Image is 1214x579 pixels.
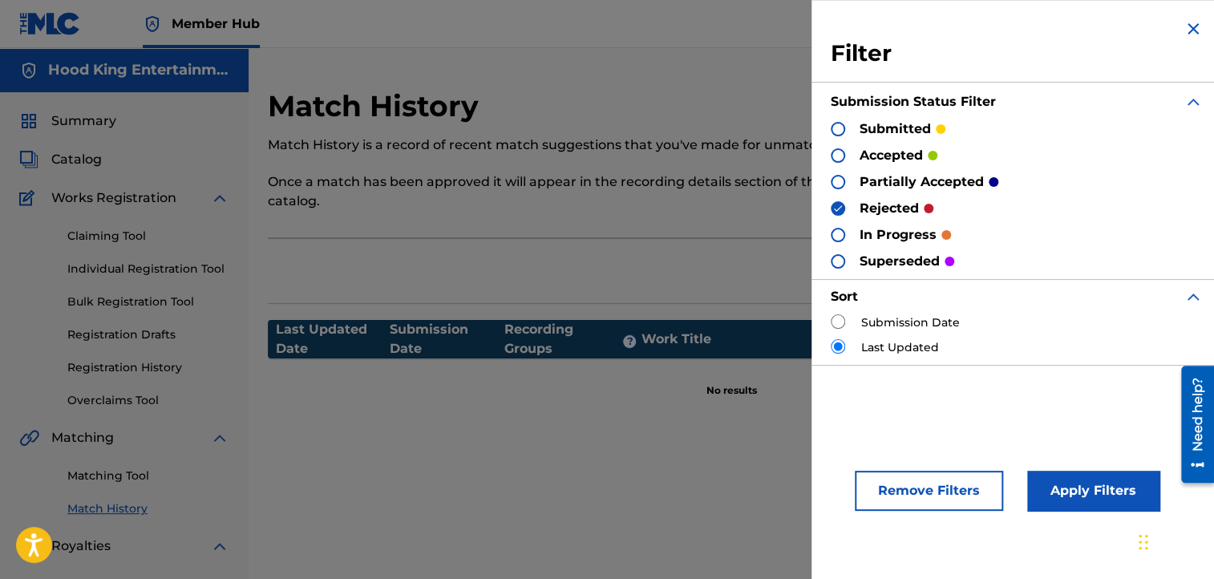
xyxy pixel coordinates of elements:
strong: Submission Status Filter [831,94,996,109]
span: Member Hub [172,14,260,33]
a: Overclaims Tool [67,392,229,409]
span: Royalties [51,536,111,556]
img: expand [210,428,229,447]
a: Bulk Registration Tool [67,294,229,310]
p: No results [706,364,757,398]
a: Match History [67,500,229,517]
img: expand [210,188,229,208]
label: Submission Date [861,314,960,331]
label: Last Updated [861,339,939,356]
div: Work Title [641,330,832,349]
a: Registration History [67,359,229,376]
strong: Sort [831,289,858,304]
h3: Filter [831,39,1203,68]
a: Matching Tool [67,468,229,484]
button: Remove Filters [855,471,1003,511]
h5: Hood King Entertainment LLC [48,61,229,79]
div: Drag [1139,518,1148,566]
img: expand [1184,92,1203,111]
iframe: Resource Center [1169,359,1214,488]
img: Works Registration [19,188,40,208]
p: superseded [860,252,940,271]
p: partially accepted [860,172,984,192]
h2: Match History [268,88,487,124]
img: Accounts [19,61,38,80]
a: CatalogCatalog [19,150,102,169]
a: SummarySummary [19,111,116,131]
img: checkbox [832,203,844,214]
a: Claiming Tool [67,228,229,245]
img: Top Rightsholder [143,14,162,34]
img: MLC Logo [19,12,81,35]
p: rejected [860,199,919,218]
div: Submission Date [390,320,504,358]
img: Matching [19,428,39,447]
span: ? [623,335,636,348]
img: expand [1184,287,1203,306]
a: Registration Drafts [67,326,229,343]
img: Catalog [19,150,38,169]
p: in progress [860,225,937,245]
span: Works Registration [51,188,176,208]
div: Last Updated Date [276,320,390,358]
img: Summary [19,111,38,131]
img: expand [210,536,229,556]
span: Matching [51,428,114,447]
p: Once a match has been approved it will appear in the recording details section of the work within... [268,172,981,211]
a: Individual Registration Tool [67,261,229,277]
p: Match History is a record of recent match suggestions that you've made for unmatched recording gr... [268,136,981,155]
p: submitted [860,119,931,139]
iframe: Chat Widget [1134,502,1214,579]
img: close [1184,19,1203,38]
span: Summary [51,111,116,131]
p: accepted [860,146,923,165]
div: Recording Groups [504,320,641,358]
button: Apply Filters [1027,471,1159,511]
span: Catalog [51,150,102,169]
